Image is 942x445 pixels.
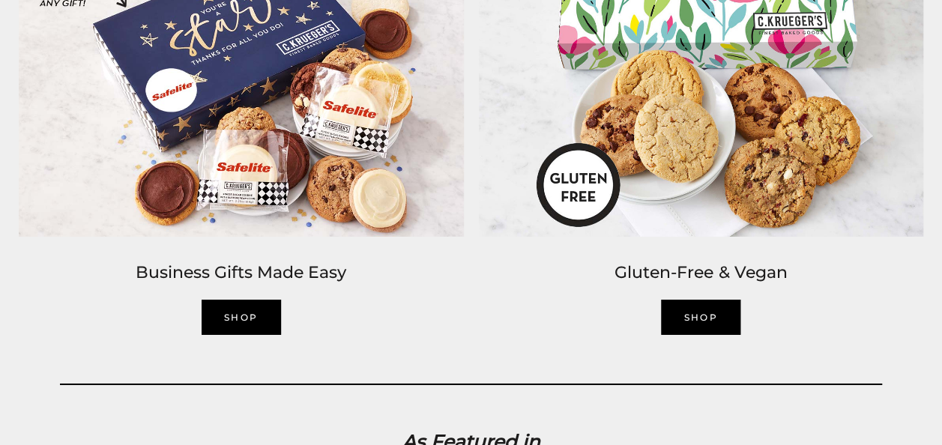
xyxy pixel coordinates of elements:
h2: Gluten-Free & Vegan [479,259,924,286]
a: Shop [661,300,740,335]
h2: Business Gifts Made Easy [19,259,464,286]
a: SHOP [202,300,281,335]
